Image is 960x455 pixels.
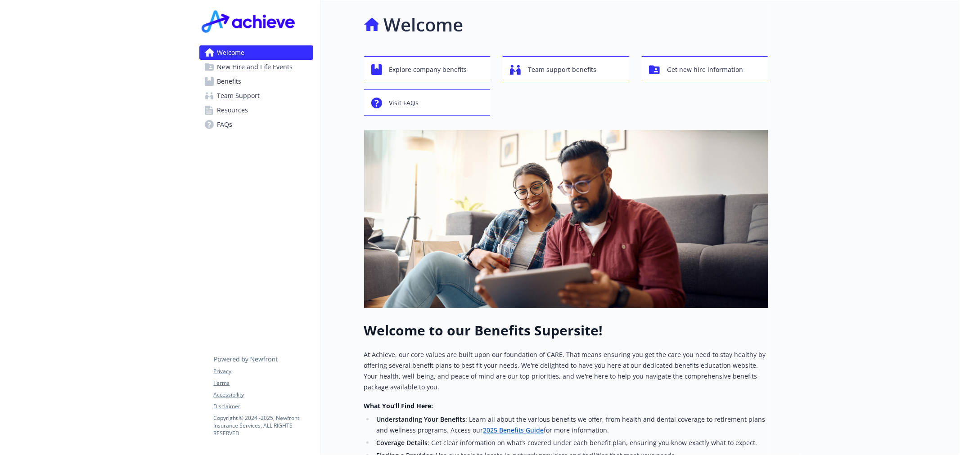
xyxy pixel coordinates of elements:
img: overview page banner [364,130,768,308]
span: Visit FAQs [389,94,419,112]
a: New Hire and Life Events [199,60,313,74]
strong: What You’ll Find Here: [364,401,433,410]
li: : Learn all about the various benefits we offer, from health and dental coverage to retirement pl... [374,414,768,436]
button: Explore company benefits [364,56,491,82]
a: Accessibility [214,391,313,399]
strong: Coverage Details [376,438,428,447]
button: Visit FAQs [364,89,491,116]
span: Benefits [217,74,242,89]
a: Resources [199,103,313,117]
span: Team Support [217,89,260,103]
span: FAQs [217,117,233,132]
li: : Get clear information on what’s covered under each benefit plan, ensuring you know exactly what... [374,437,768,448]
span: Welcome [217,45,245,60]
button: Team support benefits [503,56,629,82]
p: At Achieve, our core values are built upon our foundation of CARE. That means ensuring you get th... [364,349,768,393]
p: Copyright © 2024 - 2025 , Newfront Insurance Services, ALL RIGHTS RESERVED [214,414,313,437]
a: Terms [214,379,313,387]
span: Team support benefits [528,61,596,78]
a: Disclaimer [214,402,313,410]
a: Benefits [199,74,313,89]
a: Team Support [199,89,313,103]
a: Welcome [199,45,313,60]
span: Resources [217,103,248,117]
a: 2025 Benefits Guide [483,426,544,434]
span: Explore company benefits [389,61,467,78]
h1: Welcome [384,11,464,38]
span: Get new hire information [667,61,743,78]
a: FAQs [199,117,313,132]
a: Privacy [214,367,313,375]
strong: Understanding Your Benefits [376,415,465,424]
span: New Hire and Life Events [217,60,293,74]
button: Get new hire information [642,56,768,82]
h1: Welcome to our Benefits Supersite! [364,322,768,339]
